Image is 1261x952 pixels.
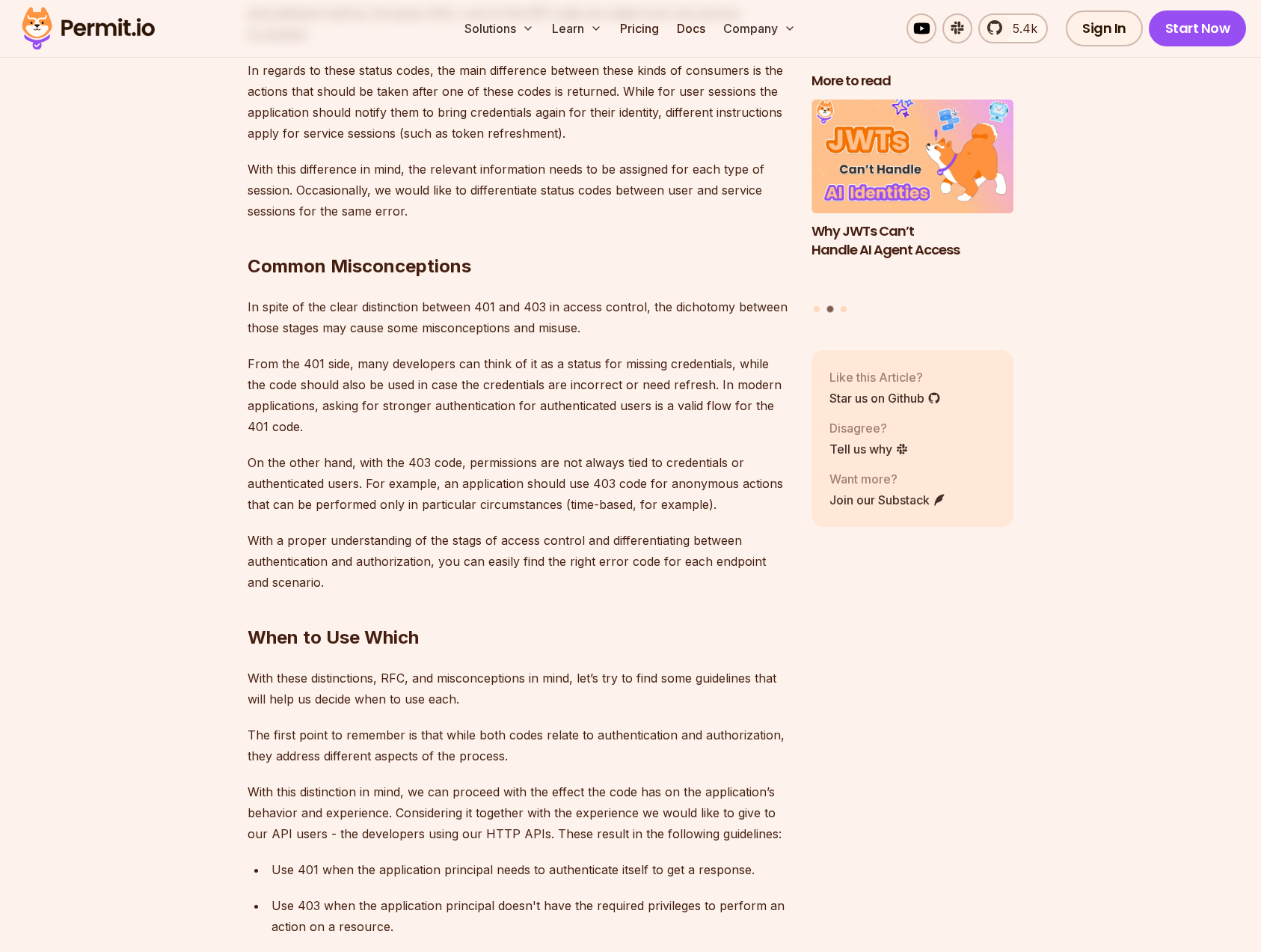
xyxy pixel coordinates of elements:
a: Join our Substack [829,490,946,508]
p: Use 401 when the application principal needs to authenticate itself to get a response. [271,859,788,880]
p: On the other hand, with the 403 code, permissions are not always tied to credentials or authentic... [248,452,788,515]
p: With this distinction in mind, we can proceed with the effect the code has on the application’s b... [248,781,788,844]
button: Learn [546,13,608,43]
button: Go to slide 1 [814,305,820,311]
p: Like this Article? [829,367,941,385]
p: With this difference in mind, the relevant information needs to be assigned for each type of sess... [248,159,788,222]
p: In spite of the clear distinction between 401 and 403 in access control, the dichotomy between th... [248,296,788,338]
div: Posts [811,100,1013,314]
p: Use 403 when the application principal doesn't have the required privileges to perform an action ... [271,895,788,937]
li: 2 of 3 [811,100,1013,296]
p: From the 401 side, many developers can think of it as a status for missing credentials, while the... [248,353,788,437]
p: The first point to remember is that while both codes relate to authentication and authorization, ... [248,724,788,766]
a: Star us on Github [829,388,941,406]
button: Go to slide 2 [827,305,834,312]
h2: More to read [811,72,1013,91]
img: Why JWTs Can’t Handle AI Agent Access [811,100,1013,213]
button: Solutions [458,13,540,43]
p: Disagree? [829,418,909,436]
h2: Common Misconceptions [248,195,788,278]
h3: Why JWTs Can’t Handle AI Agent Access [811,222,1013,259]
button: Go to slide 3 [841,305,847,311]
a: Tell us why [829,439,909,457]
h2: When to Use Which [248,566,788,650]
p: In regards to these status codes, the main difference between these kinds of consumers is the act... [248,60,788,144]
p: Want more? [829,469,946,487]
a: Sign In [1066,10,1143,46]
a: Start Now [1149,10,1247,46]
img: Permit logo [15,3,162,54]
span: 5.4k [1004,19,1037,37]
p: With these distinctions, RFC, and misconceptions in mind, let’s try to find some guidelines that ... [248,668,788,710]
a: Pricing [614,13,665,43]
p: With a proper understanding of the stags of access control and differentiating between authentica... [248,530,788,593]
a: Docs [671,13,711,43]
button: Company [717,13,802,43]
a: 5.4k [978,13,1048,43]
